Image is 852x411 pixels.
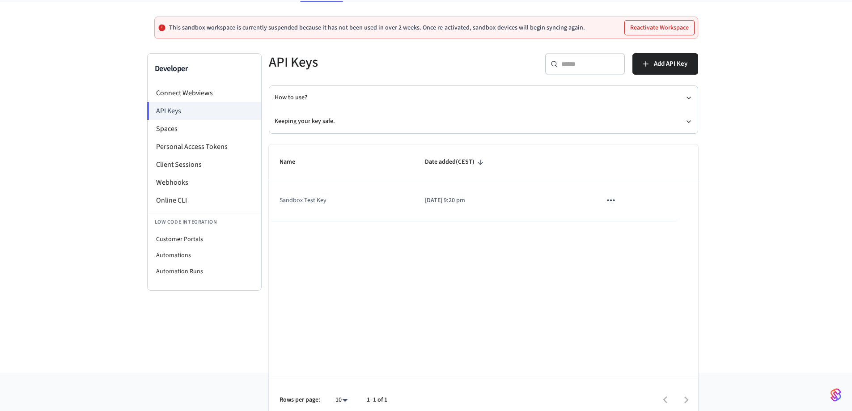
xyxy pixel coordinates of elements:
[280,395,320,405] p: Rows per page:
[625,21,694,35] button: Reactivate Workspace
[148,138,261,156] li: Personal Access Tokens
[148,213,261,231] li: Low Code Integration
[425,155,486,169] span: Date added(CEST)
[269,144,698,221] table: sticky table
[269,180,415,221] td: Sandbox Test Key
[155,63,254,75] h3: Developer
[148,174,261,191] li: Webhooks
[148,191,261,209] li: Online CLI
[148,231,261,247] li: Customer Portals
[275,110,692,133] button: Keeping your key safe.
[831,388,841,402] img: SeamLogoGradient.69752ec5.svg
[148,156,261,174] li: Client Sessions
[280,155,307,169] span: Name
[148,247,261,263] li: Automations
[148,263,261,280] li: Automation Runs
[331,394,352,407] div: 10
[275,86,692,110] button: How to use?
[632,53,698,75] button: Add API Key
[425,196,580,205] p: [DATE] 9:20 pm
[654,58,687,70] span: Add API Key
[367,395,387,405] p: 1–1 of 1
[148,120,261,138] li: Spaces
[269,53,478,72] h5: API Keys
[169,24,585,31] p: This sandbox workspace is currently suspended because it has not been used in over 2 weeks. Once ...
[148,84,261,102] li: Connect Webviews
[147,102,261,120] li: API Keys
